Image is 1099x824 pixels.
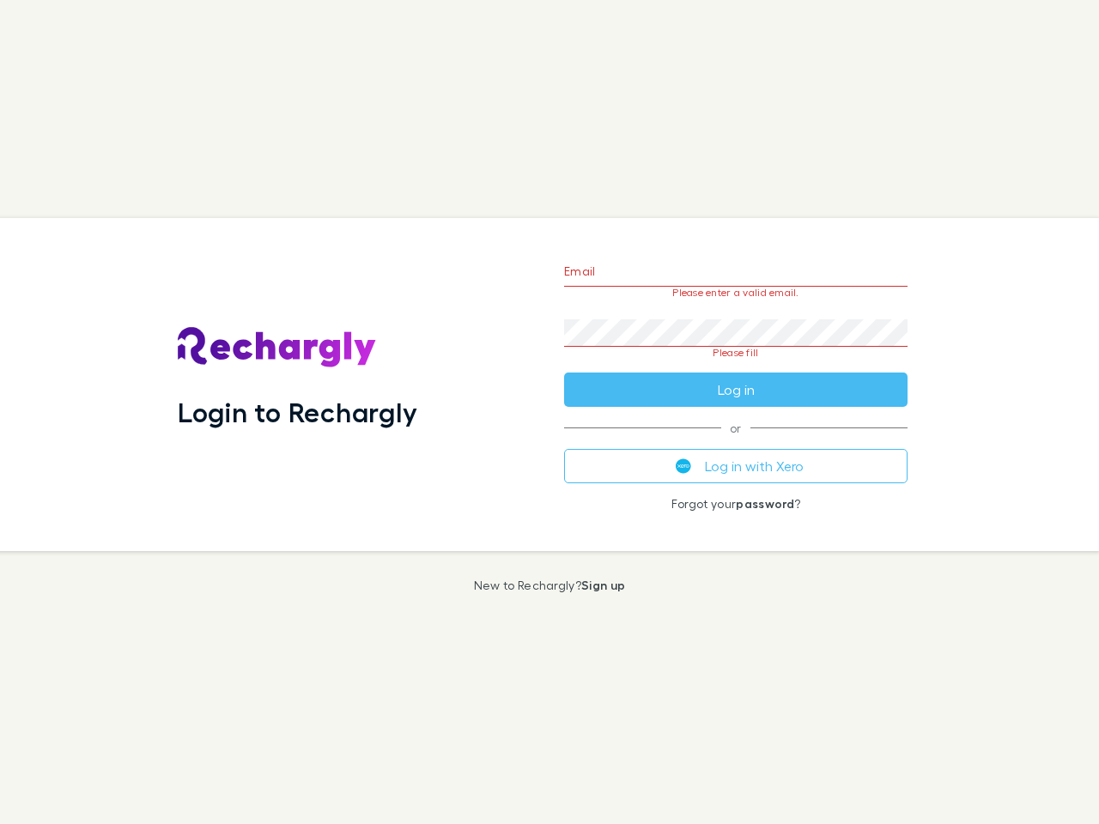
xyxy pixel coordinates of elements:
[676,458,691,474] img: Xero's logo
[736,496,794,511] a: password
[564,347,908,359] p: Please fill
[581,578,625,592] a: Sign up
[564,287,908,299] p: Please enter a valid email.
[564,427,908,428] span: or
[178,327,377,368] img: Rechargly's Logo
[564,497,908,511] p: Forgot your ?
[178,396,417,428] h1: Login to Rechargly
[474,579,626,592] p: New to Rechargly?
[564,449,908,483] button: Log in with Xero
[564,373,908,407] button: Log in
